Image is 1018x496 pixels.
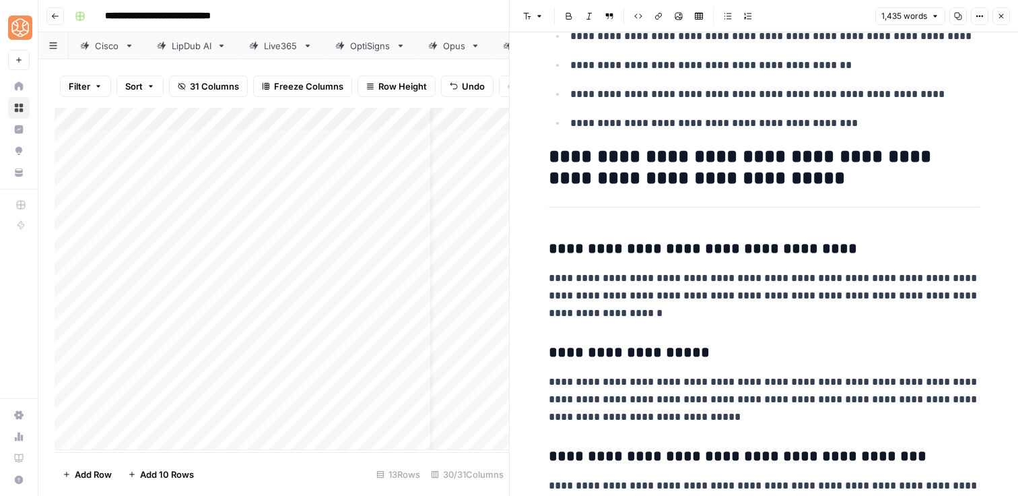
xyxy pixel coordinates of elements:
[253,75,352,97] button: Freeze Columns
[417,32,491,59] a: Opus
[238,32,324,59] a: Live365
[264,39,298,53] div: Live365
[8,97,30,119] a: Browse
[8,15,32,40] img: SimpleTiger Logo
[8,162,30,183] a: Your Data
[116,75,164,97] button: Sort
[443,39,465,53] div: Opus
[350,39,391,53] div: OptiSigns
[441,75,494,97] button: Undo
[8,11,30,44] button: Workspace: SimpleTiger
[69,80,90,93] span: Filter
[140,468,194,481] span: Add 10 Rows
[378,80,427,93] span: Row Height
[8,119,30,140] a: Insights
[491,32,603,59] a: PayStubsNow
[190,80,239,93] span: 31 Columns
[125,80,143,93] span: Sort
[274,80,343,93] span: Freeze Columns
[462,80,485,93] span: Undo
[8,140,30,162] a: Opportunities
[881,10,927,22] span: 1,435 words
[875,7,945,25] button: 1,435 words
[324,32,417,59] a: OptiSigns
[69,32,145,59] a: Cisco
[75,468,112,481] span: Add Row
[120,464,202,485] button: Add 10 Rows
[8,447,30,469] a: Learning Hub
[55,464,120,485] button: Add Row
[426,464,509,485] div: 30/31 Columns
[145,32,238,59] a: LipDub AI
[172,39,211,53] div: LipDub AI
[60,75,111,97] button: Filter
[371,464,426,485] div: 13 Rows
[169,75,248,97] button: 31 Columns
[8,469,30,491] button: Help + Support
[358,75,436,97] button: Row Height
[8,404,30,426] a: Settings
[8,75,30,97] a: Home
[8,426,30,447] a: Usage
[95,39,119,53] div: Cisco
